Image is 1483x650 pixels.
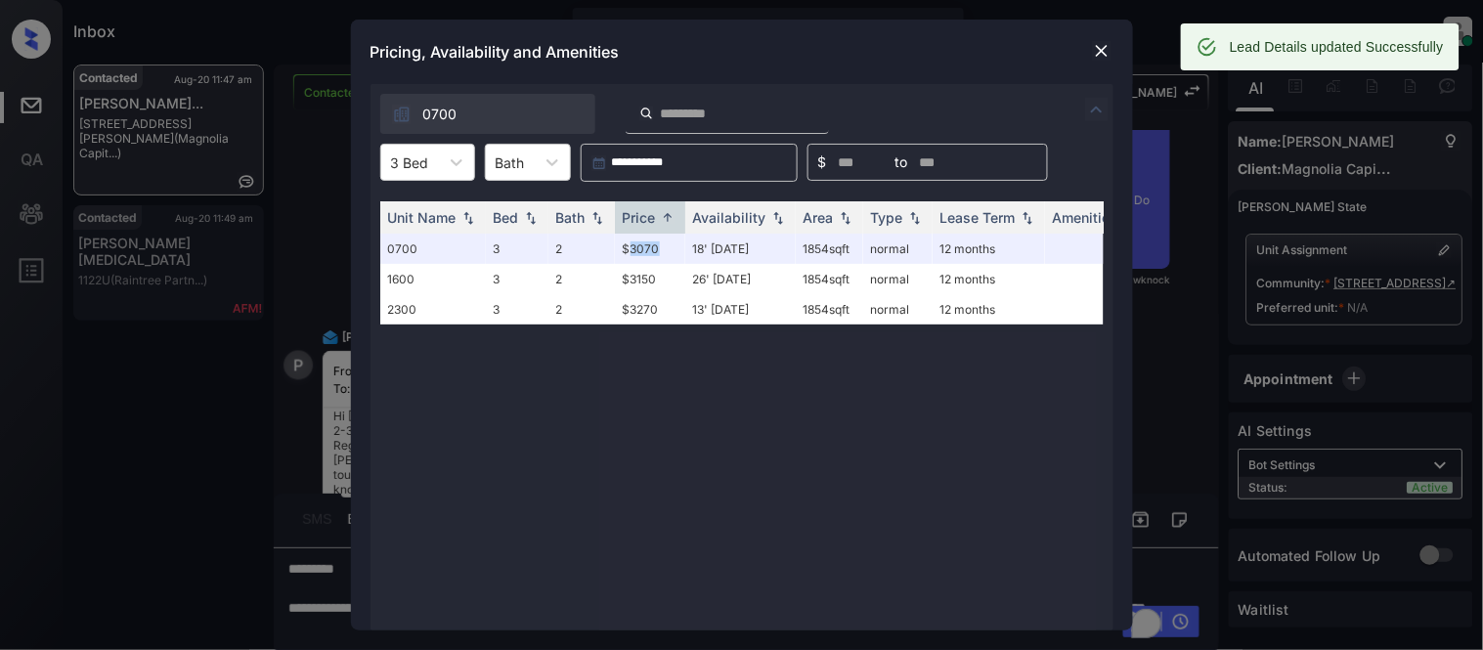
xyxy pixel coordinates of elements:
td: $3150 [615,264,685,294]
img: icon-zuma [639,105,654,122]
span: $ [818,152,827,173]
td: 2 [548,294,615,325]
td: 1854 sqft [796,264,863,294]
div: Lease Term [940,209,1016,226]
td: 2 [548,264,615,294]
td: 12 months [933,294,1045,325]
td: normal [863,294,933,325]
img: sorting [458,211,478,225]
td: $3070 [615,234,685,264]
img: icon-zuma [1085,98,1109,121]
td: 12 months [933,264,1045,294]
div: Amenities [1053,209,1118,226]
span: 0700 [423,104,458,125]
td: 0700 [380,234,486,264]
td: 3 [486,264,548,294]
td: $3270 [615,294,685,325]
img: sorting [658,210,677,225]
td: 18' [DATE] [685,234,796,264]
img: close [1092,41,1112,61]
td: 13' [DATE] [685,294,796,325]
td: 1854 sqft [796,234,863,264]
td: 2 [548,234,615,264]
div: Bath [556,209,586,226]
td: 1600 [380,264,486,294]
td: 26' [DATE] [685,264,796,294]
img: icon-zuma [392,105,412,124]
div: Type [871,209,903,226]
img: sorting [768,211,788,225]
img: sorting [836,211,855,225]
td: 2300 [380,294,486,325]
div: Bed [494,209,519,226]
img: sorting [588,211,607,225]
td: 12 months [933,234,1045,264]
div: Lead Details updated Successfully [1230,29,1444,65]
div: Unit Name [388,209,457,226]
td: normal [863,264,933,294]
td: 1854 sqft [796,294,863,325]
span: to [895,152,908,173]
td: 3 [486,234,548,264]
img: sorting [521,211,541,225]
div: Price [623,209,656,226]
div: Pricing, Availability and Amenities [351,20,1133,84]
div: Area [804,209,834,226]
td: normal [863,234,933,264]
div: Availability [693,209,766,226]
img: sorting [1018,211,1037,225]
td: 3 [486,294,548,325]
img: sorting [905,211,925,225]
